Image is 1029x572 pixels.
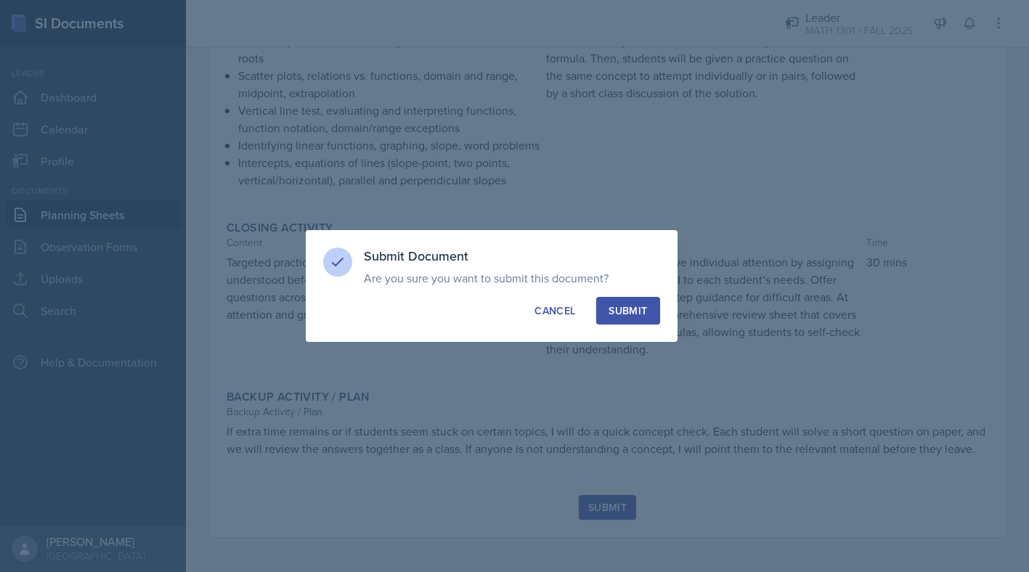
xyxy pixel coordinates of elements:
[596,297,659,324] button: Submit
[609,303,647,318] div: Submit
[364,271,660,285] p: Are you sure you want to submit this document?
[364,248,660,265] h3: Submit Document
[522,297,587,324] button: Cancel
[534,303,575,318] div: Cancel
